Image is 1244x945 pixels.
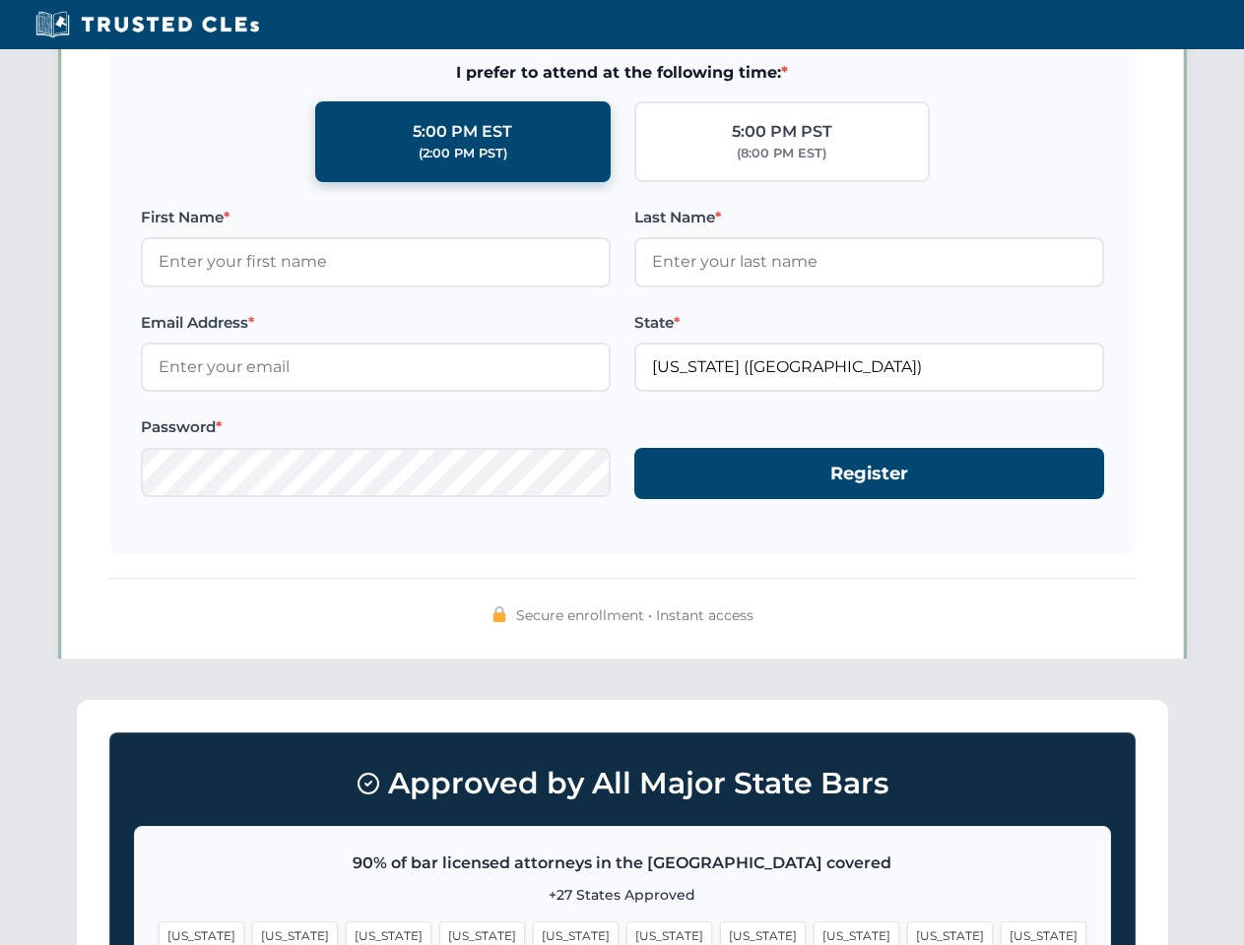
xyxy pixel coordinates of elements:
[159,850,1086,876] p: 90% of bar licensed attorneys in the [GEOGRAPHIC_DATA] covered
[159,884,1086,906] p: +27 States Approved
[634,311,1104,335] label: State
[634,237,1104,286] input: Enter your last name
[134,757,1111,810] h3: Approved by All Major State Bars
[634,343,1104,392] input: California (CA)
[141,237,611,286] input: Enter your first name
[141,415,611,439] label: Password
[732,119,832,145] div: 5:00 PM PST
[141,60,1104,86] span: I prefer to attend at the following time:
[634,206,1104,229] label: Last Name
[491,606,507,622] img: 🔒
[516,604,753,626] span: Secure enrollment • Instant access
[419,144,507,163] div: (2:00 PM PST)
[737,144,826,163] div: (8:00 PM EST)
[141,343,611,392] input: Enter your email
[141,206,611,229] label: First Name
[413,119,512,145] div: 5:00 PM EST
[634,448,1104,500] button: Register
[141,311,611,335] label: Email Address
[30,10,265,39] img: Trusted CLEs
